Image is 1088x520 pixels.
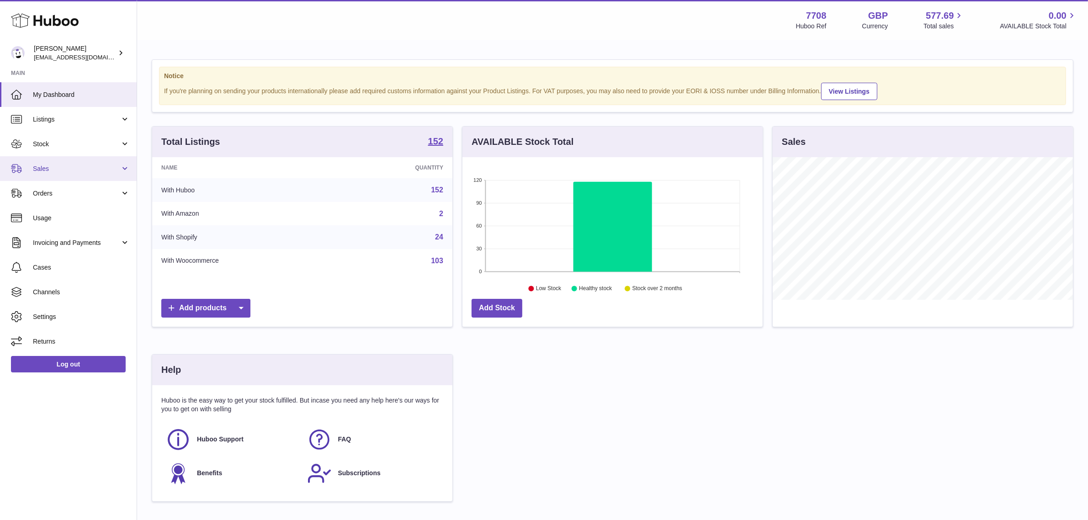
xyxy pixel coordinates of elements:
[166,427,298,452] a: Huboo Support
[821,83,877,100] a: View Listings
[33,263,130,272] span: Cases
[868,10,888,22] strong: GBP
[33,115,120,124] span: Listings
[11,356,126,372] a: Log out
[33,140,120,149] span: Stock
[1000,10,1077,31] a: 0.00 AVAILABLE Stock Total
[476,223,482,228] text: 60
[307,427,439,452] a: FAQ
[472,299,522,318] a: Add Stock
[33,337,130,346] span: Returns
[476,246,482,251] text: 30
[926,10,954,22] span: 577.69
[431,186,443,194] a: 152
[152,157,339,178] th: Name
[166,461,298,486] a: Benefits
[152,249,339,273] td: With Woocommerce
[338,435,351,444] span: FAQ
[782,136,806,148] h3: Sales
[435,233,443,241] a: 24
[161,299,250,318] a: Add products
[1000,22,1077,31] span: AVAILABLE Stock Total
[472,136,573,148] h3: AVAILABLE Stock Total
[161,396,443,414] p: Huboo is the easy way to get your stock fulfilled. But incase you need any help here's our ways f...
[1049,10,1067,22] span: 0.00
[34,53,134,61] span: [EMAIL_ADDRESS][DOMAIN_NAME]
[479,269,482,274] text: 0
[152,178,339,202] td: With Huboo
[307,461,439,486] a: Subscriptions
[476,200,482,206] text: 90
[473,177,482,183] text: 120
[33,189,120,198] span: Orders
[579,286,612,292] text: Healthy stock
[431,257,443,265] a: 103
[33,90,130,99] span: My Dashboard
[197,435,244,444] span: Huboo Support
[33,164,120,173] span: Sales
[428,137,443,146] strong: 152
[164,72,1061,80] strong: Notice
[862,22,888,31] div: Currency
[197,469,222,478] span: Benefits
[33,239,120,247] span: Invoicing and Payments
[11,46,25,60] img: internalAdmin-7708@internal.huboo.com
[33,214,130,223] span: Usage
[33,313,130,321] span: Settings
[161,136,220,148] h3: Total Listings
[439,210,443,218] a: 2
[796,22,827,31] div: Huboo Ref
[923,22,964,31] span: Total sales
[34,44,116,62] div: [PERSON_NAME]
[161,364,181,376] h3: Help
[152,225,339,249] td: With Shopify
[338,469,381,478] span: Subscriptions
[536,286,562,292] text: Low Stock
[339,157,452,178] th: Quantity
[632,286,682,292] text: Stock over 2 months
[428,137,443,148] a: 152
[33,288,130,297] span: Channels
[923,10,964,31] a: 577.69 Total sales
[164,81,1061,100] div: If you're planning on sending your products internationally please add required customs informati...
[152,202,339,226] td: With Amazon
[806,10,827,22] strong: 7708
